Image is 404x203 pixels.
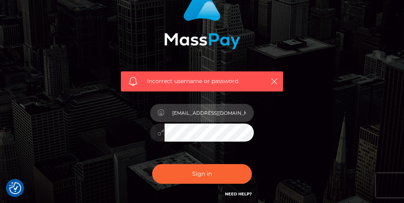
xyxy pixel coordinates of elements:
a: Need Help? [225,191,252,197]
button: Consent Preferences [9,182,21,194]
span: Incorrect username or password. [147,77,261,85]
input: Username... [165,104,254,122]
button: Sign in [152,164,252,184]
img: Revisit consent button [9,182,21,194]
